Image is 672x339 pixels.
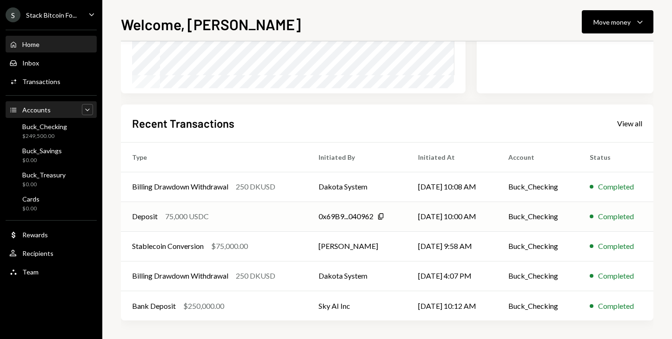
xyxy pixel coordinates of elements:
[22,123,67,130] div: Buck_Checking
[26,11,77,19] div: Stack Bitcoin Fo...
[132,300,176,312] div: Bank Deposit
[6,245,97,261] a: Recipients
[22,171,66,179] div: Buck_Treasury
[132,116,234,131] h2: Recent Transactions
[6,226,97,243] a: Rewards
[6,101,97,118] a: Accounts
[407,142,498,172] th: Initiated At
[22,156,62,164] div: $0.00
[598,270,634,281] div: Completed
[22,78,60,85] div: Transactions
[132,270,228,281] div: Billing Drawdown Withdrawal
[6,36,97,52] a: Home
[6,192,97,215] a: Cards$0.00
[22,40,40,48] div: Home
[236,270,275,281] div: 250 DKUSD
[22,249,53,257] div: Recipients
[22,181,66,189] div: $0.00
[6,120,97,142] a: Buck_Checking$249,500.00
[165,211,209,222] div: 75,000 USDC
[6,168,97,190] a: Buck_Treasury$0.00
[22,268,39,276] div: Team
[617,118,642,128] a: View all
[22,132,67,140] div: $249,500.00
[307,172,407,202] td: Dakota System
[407,231,498,261] td: [DATE] 9:58 AM
[497,202,579,231] td: Buck_Checking
[598,181,634,192] div: Completed
[22,106,51,114] div: Accounts
[407,291,498,320] td: [DATE] 10:12 AM
[598,300,634,312] div: Completed
[132,211,158,222] div: Deposit
[121,142,307,172] th: Type
[22,231,48,239] div: Rewards
[22,205,40,213] div: $0.00
[6,263,97,280] a: Team
[132,181,228,192] div: Billing Drawdown Withdrawal
[6,144,97,166] a: Buck_Savings$0.00
[617,119,642,128] div: View all
[319,211,373,222] div: 0x69B9...040962
[6,73,97,90] a: Transactions
[6,7,20,22] div: S
[121,15,301,33] h1: Welcome, [PERSON_NAME]
[407,172,498,202] td: [DATE] 10:08 AM
[497,172,579,202] td: Buck_Checking
[6,54,97,71] a: Inbox
[22,195,40,203] div: Cards
[132,241,204,252] div: Stablecoin Conversion
[497,142,579,172] th: Account
[593,17,631,27] div: Move money
[307,231,407,261] td: [PERSON_NAME]
[407,261,498,291] td: [DATE] 4:07 PM
[211,241,248,252] div: $75,000.00
[598,241,634,252] div: Completed
[22,147,62,155] div: Buck_Savings
[236,181,275,192] div: 250 DKUSD
[497,231,579,261] td: Buck_Checking
[579,142,653,172] th: Status
[497,261,579,291] td: Buck_Checking
[22,59,39,67] div: Inbox
[497,291,579,320] td: Buck_Checking
[407,202,498,231] td: [DATE] 10:00 AM
[582,10,653,33] button: Move money
[307,261,407,291] td: Dakota System
[183,300,224,312] div: $250,000.00
[598,211,634,222] div: Completed
[307,142,407,172] th: Initiated By
[307,291,407,320] td: Sky AI Inc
